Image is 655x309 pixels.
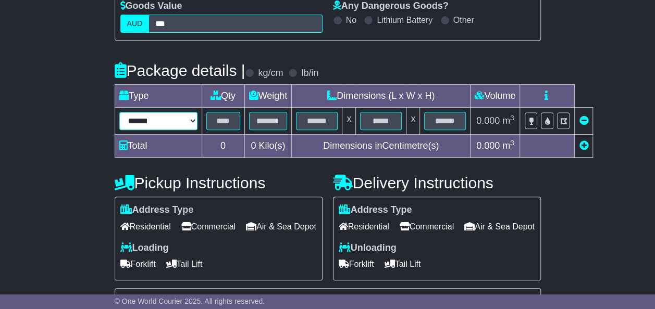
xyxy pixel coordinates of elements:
span: 0.000 [476,140,500,151]
td: 0 [202,135,244,158]
td: Weight [244,85,292,108]
span: 0 [251,140,256,151]
label: No [346,15,356,25]
label: Lithium Battery [377,15,432,25]
span: Forklift [339,256,374,272]
a: Add new item [579,140,588,151]
h4: Package details | [115,62,245,79]
span: Air & Sea Depot [246,218,316,235]
label: Other [453,15,474,25]
span: 0.000 [476,115,500,126]
td: Volume [471,85,520,108]
label: Address Type [339,204,412,216]
td: Kilo(s) [244,135,292,158]
label: Address Type [120,204,194,216]
td: x [342,108,356,135]
label: Goods Value [120,1,182,12]
span: Commercial [181,218,236,235]
span: Residential [339,218,389,235]
h4: Delivery Instructions [333,174,541,191]
span: m [502,115,514,126]
sup: 3 [510,114,514,122]
span: Tail Lift [385,256,421,272]
span: Residential [120,218,171,235]
label: lb/in [301,68,318,79]
h4: Pickup Instructions [115,174,323,191]
td: Dimensions in Centimetre(s) [292,135,471,158]
td: Qty [202,85,244,108]
span: Air & Sea Depot [464,218,535,235]
label: Loading [120,242,169,254]
sup: 3 [510,139,514,147]
span: m [502,140,514,151]
label: Unloading [339,242,397,254]
span: Tail Lift [166,256,203,272]
td: Type [115,85,202,108]
a: Remove this item [579,115,588,126]
label: Any Dangerous Goods? [333,1,449,12]
span: © One World Courier 2025. All rights reserved. [115,297,265,305]
td: x [406,108,420,135]
td: Total [115,135,202,158]
label: kg/cm [258,68,283,79]
span: Forklift [120,256,156,272]
label: AUD [120,15,150,33]
span: Commercial [400,218,454,235]
td: Dimensions (L x W x H) [292,85,471,108]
